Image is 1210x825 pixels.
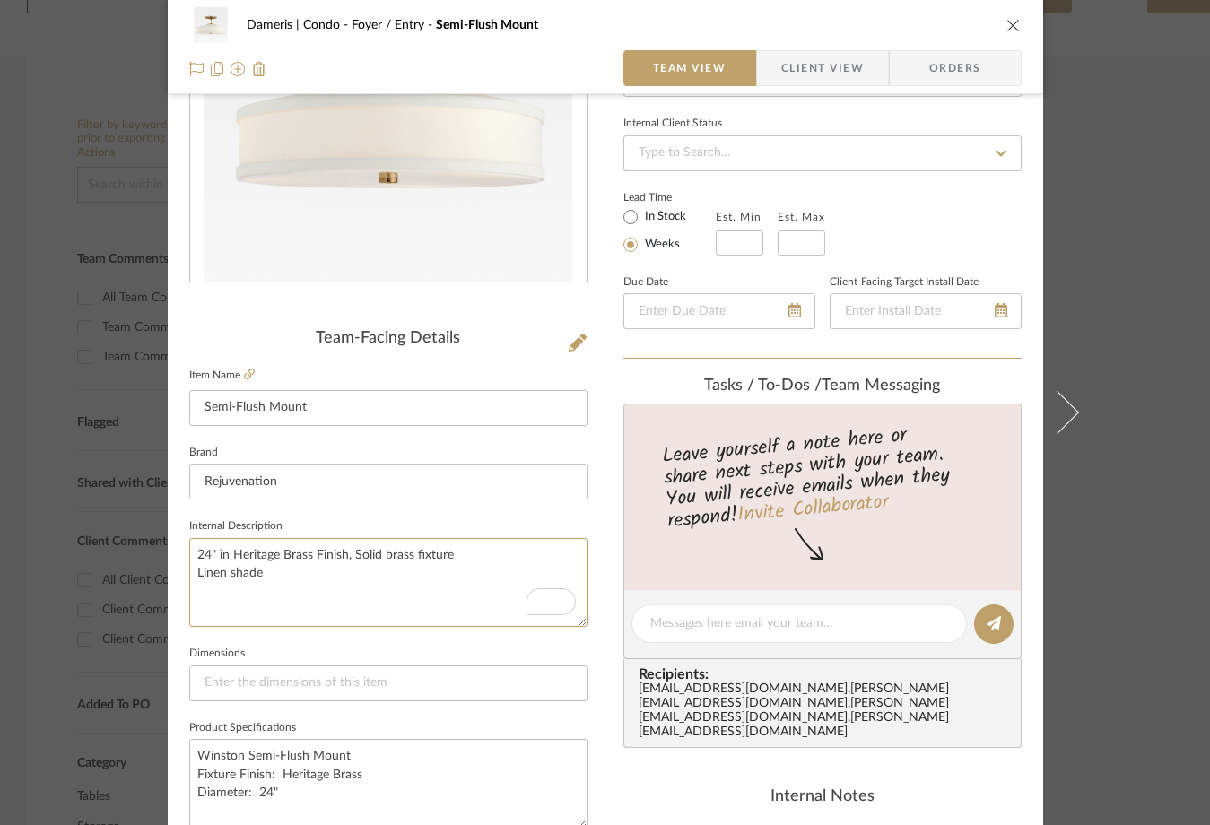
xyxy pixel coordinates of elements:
label: Brand [189,448,218,457]
div: [EMAIL_ADDRESS][DOMAIN_NAME] , [PERSON_NAME][EMAIL_ADDRESS][DOMAIN_NAME] , [PERSON_NAME][EMAIL_AD... [639,682,1014,740]
div: Team-Facing Details [189,329,588,349]
label: Dimensions [189,649,245,658]
input: Enter Install Date [830,293,1022,329]
label: Lead Time [623,189,716,205]
a: Invite Collaborator [736,487,889,532]
textarea: To enrich screen reader interactions, please activate Accessibility in Grammarly extension settings [189,538,588,627]
label: Est. Min [716,211,762,223]
label: In Stock [641,209,686,225]
label: Est. Max [778,211,825,223]
div: Leave yourself a note here or share next steps with your team. You will receive emails when they ... [621,416,1023,536]
input: Enter Brand [189,464,588,499]
input: Enter the dimensions of this item [189,665,588,701]
div: Internal Notes [623,787,1022,807]
span: Orders [910,50,1001,86]
div: Internal Client Status [623,119,722,128]
span: Tasks / To-Dos / [704,378,822,394]
input: Type to Search… [623,135,1022,171]
span: Dameris | Condo [247,19,352,31]
img: fe54268e-b6e2-444b-b0d8-b686652e2773_48x40.jpg [189,7,232,43]
mat-radio-group: Select item type [623,205,716,256]
span: Team View [653,50,727,86]
label: Product Specifications [189,724,296,733]
span: Recipients: [639,666,1014,682]
span: Foyer / Entry [352,19,436,31]
img: Remove from project [252,62,266,76]
label: Internal Description [189,522,283,531]
label: Item Name [189,368,255,383]
button: close [1005,17,1022,33]
span: Client View [781,50,864,86]
div: team Messaging [623,377,1022,396]
label: Weeks [641,237,680,253]
label: Client-Facing Target Install Date [830,278,979,287]
input: Enter Item Name [189,390,588,426]
span: Semi-Flush Mount [436,19,538,31]
input: Enter Due Date [623,293,815,329]
label: Due Date [623,278,668,287]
